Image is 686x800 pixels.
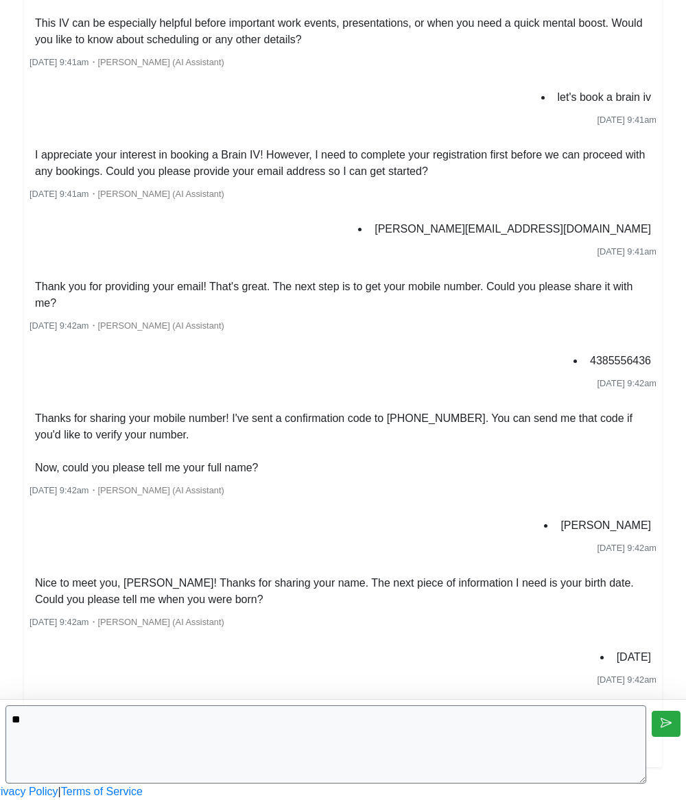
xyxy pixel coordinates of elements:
span: [DATE] 9:41am [597,115,657,125]
li: [DATE] [611,646,657,668]
span: [DATE] 9:42am [29,617,89,627]
span: [DATE] 9:42am [597,674,657,685]
small: ・ [29,617,224,627]
span: [DATE] 9:41am [597,246,657,257]
small: ・ [29,485,224,495]
li: Thank you for providing your email! That's great. The next step is to get your mobile number. Cou... [29,276,657,314]
li: Nice to meet you, [PERSON_NAME]! Thanks for sharing your name. The next piece of information I ne... [29,572,657,611]
span: [PERSON_NAME] (AI Assistant) [98,189,224,199]
li: [PERSON_NAME][EMAIL_ADDRESS][DOMAIN_NAME] [369,218,657,240]
small: ・ [29,320,224,331]
small: ・ [29,189,224,199]
span: [PERSON_NAME] (AI Assistant) [98,57,224,67]
small: ・ [29,57,224,67]
span: [PERSON_NAME] (AI Assistant) [98,320,224,331]
span: [DATE] 9:41am [29,189,89,199]
span: [DATE] 9:42am [29,485,89,495]
li: let's book a brain iv [552,86,657,108]
li: 4385556436 [584,350,657,372]
span: [DATE] 9:41am [29,57,89,67]
span: [PERSON_NAME] (AI Assistant) [98,617,224,627]
span: [DATE] 9:42am [597,543,657,553]
li: Thanks for sharing your mobile number! I've sent a confirmation code to [PHONE_NUMBER]. You can s... [29,408,657,479]
span: [DATE] 9:42am [597,378,657,388]
span: [DATE] 9:42am [29,320,89,331]
span: [PERSON_NAME] (AI Assistant) [98,485,224,495]
li: [PERSON_NAME] [555,515,657,537]
li: I appreciate your interest in booking a Brain IV! However, I need to complete your registration f... [29,144,657,183]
